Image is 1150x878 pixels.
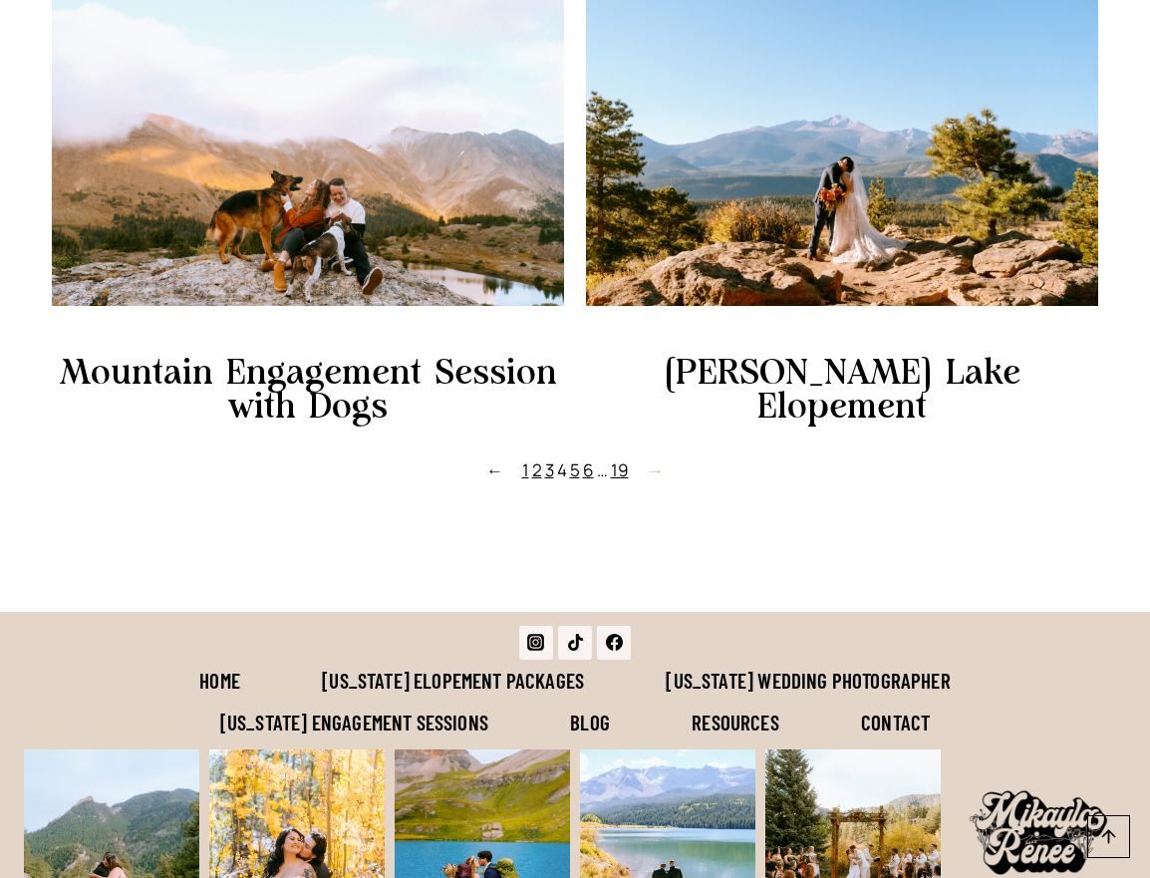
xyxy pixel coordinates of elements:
[570,458,580,481] a: 5
[522,458,529,481] a: 1
[52,456,1099,483] nav: Pagination
[597,458,608,481] span: …
[637,456,664,483] a: Next Page
[486,456,513,483] a: Previous Page
[24,660,1126,743] nav: Footer Navigation
[179,701,529,742] a: [US_STATE] Engagement Sessions
[647,456,664,483] span: →
[625,660,992,702] a: [US_STATE] Wedding Photographer
[519,626,553,660] a: Instagram
[586,357,1099,425] a: [PERSON_NAME] Lake Elopement
[158,660,281,702] a: Home
[532,458,542,481] a: 2
[1087,815,1130,858] a: Scroll to top
[558,626,592,660] a: TikTok
[651,701,820,742] a: Resources
[611,458,629,481] a: 19
[281,660,625,702] a: [US_STATE] Elopement Packages
[583,458,594,481] a: 6
[486,456,503,483] span: ←
[820,701,972,742] a: Contact
[557,458,567,481] span: 4
[597,626,631,660] a: Facebook
[529,701,651,742] a: Blog
[52,357,565,425] a: Mountain Engagement Session with Dogs
[545,458,554,481] a: 3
